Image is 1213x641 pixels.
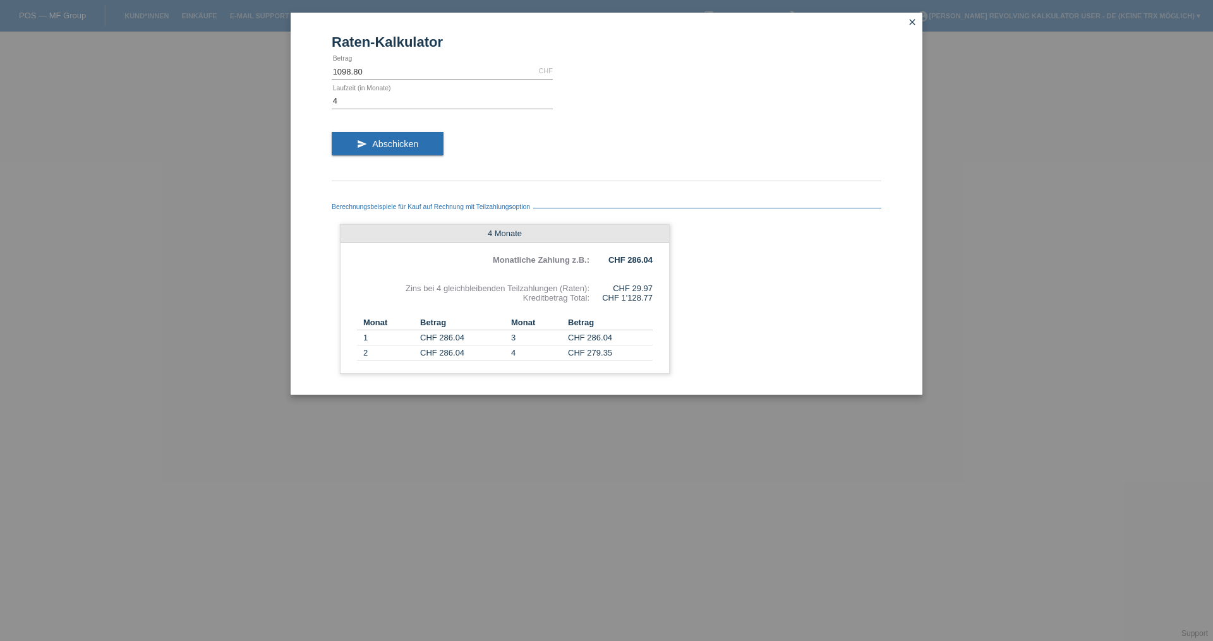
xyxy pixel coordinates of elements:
[568,315,653,330] th: Betrag
[357,293,589,303] div: Kreditbetrag Total:
[332,203,533,210] span: Berechnungsbeispiele für Kauf auf Rechnung mit Teilzahlungsoption
[568,345,653,361] td: CHF 279.35
[608,255,653,265] b: CHF 286.04
[332,132,444,156] button: send Abschicken
[589,293,653,303] div: CHF 1'128.77
[493,255,589,265] b: Monatliche Zahlung z.B.:
[505,330,568,345] td: 3
[357,345,420,361] td: 2
[420,315,505,330] th: Betrag
[420,330,505,345] td: CHF 286.04
[357,315,420,330] th: Monat
[372,139,418,149] span: Abschicken
[341,225,669,243] div: 4 Monate
[420,345,505,361] td: CHF 286.04
[538,67,553,75] div: CHF
[505,345,568,361] td: 4
[357,284,589,293] div: Zins bei 4 gleichbleibenden Teilzahlungen (Raten):
[332,34,881,50] h1: Raten-Kalkulator
[589,284,653,293] div: CHF 29.97
[907,17,917,27] i: close
[505,315,568,330] th: Monat
[357,330,420,345] td: 1
[568,330,653,345] td: CHF 286.04
[904,16,920,30] a: close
